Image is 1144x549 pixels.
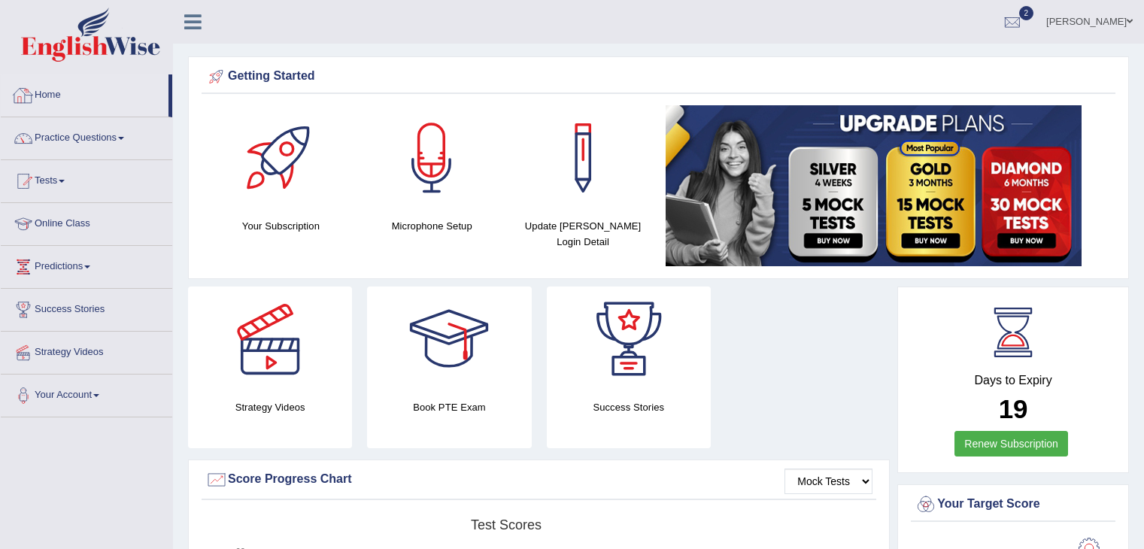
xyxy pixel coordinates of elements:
a: Home [1,74,168,112]
img: small5.jpg [666,105,1082,266]
a: Practice Questions [1,117,172,155]
a: Your Account [1,375,172,412]
h4: Book PTE Exam [367,399,531,415]
h4: Your Subscription [213,218,349,234]
div: Getting Started [205,65,1112,88]
b: 19 [999,394,1028,423]
h4: Microphone Setup [364,218,500,234]
div: Your Target Score [915,493,1112,516]
a: Online Class [1,203,172,241]
a: Renew Subscription [954,431,1068,456]
a: Predictions [1,246,172,284]
a: Success Stories [1,289,172,326]
tspan: Test scores [471,517,542,532]
h4: Update [PERSON_NAME] Login Detail [515,218,651,250]
a: Strategy Videos [1,332,172,369]
h4: Success Stories [547,399,711,415]
div: Score Progress Chart [205,469,872,491]
h4: Strategy Videos [188,399,352,415]
span: 2 [1019,6,1034,20]
h4: Days to Expiry [915,374,1112,387]
a: Tests [1,160,172,198]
